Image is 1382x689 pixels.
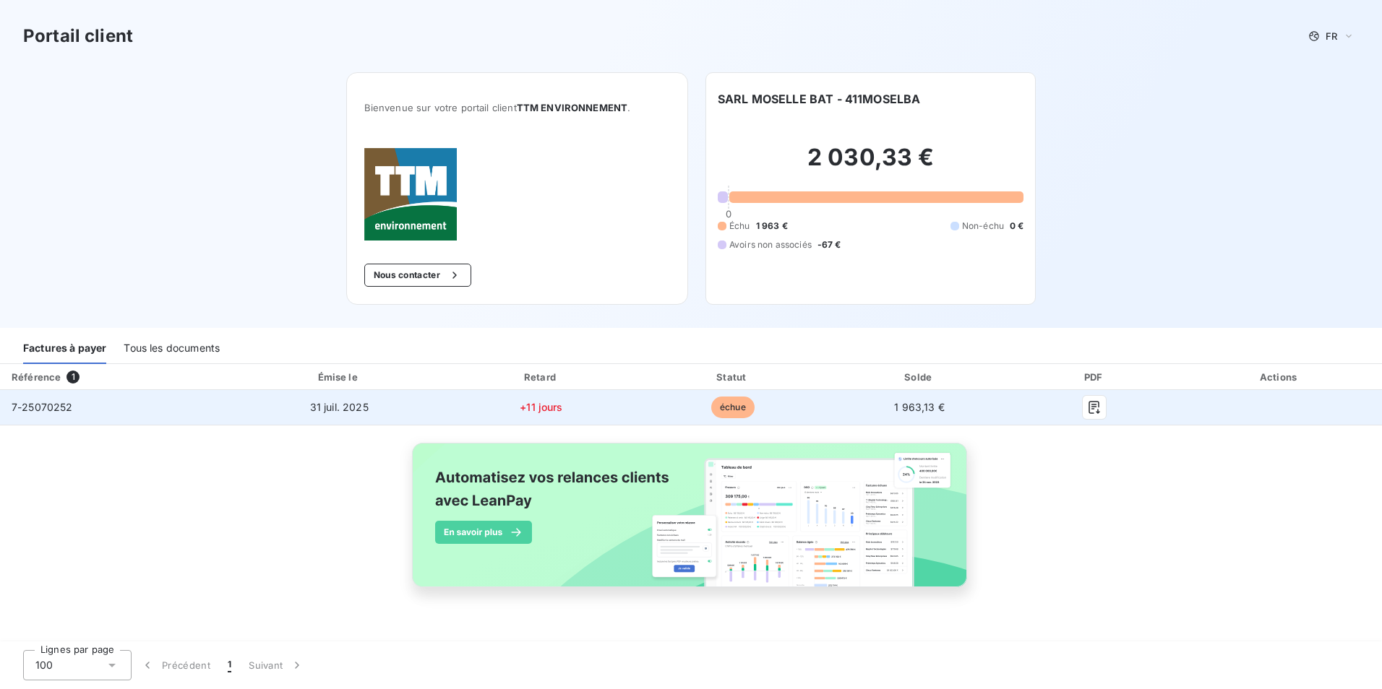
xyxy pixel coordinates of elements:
[718,143,1023,186] h2: 2 030,33 €
[23,334,106,364] div: Factures à payer
[23,23,133,49] h3: Portail client
[35,658,53,672] span: 100
[12,371,61,383] div: Référence
[962,220,1004,233] span: Non-échu
[364,264,471,287] button: Nous contacter
[228,658,231,672] span: 1
[132,650,219,680] button: Précédent
[364,102,670,113] span: Bienvenue sur votre portail client .
[219,650,240,680] button: 1
[729,238,812,251] span: Avoirs non associés
[447,370,635,384] div: Retard
[729,220,750,233] span: Échu
[1180,370,1379,384] div: Actions
[641,370,825,384] div: Statut
[1010,220,1023,233] span: 0 €
[831,370,1009,384] div: Solde
[124,334,220,364] div: Tous les documents
[726,208,731,220] span: 0
[894,401,945,413] span: 1 963,13 €
[1326,30,1337,42] span: FR
[718,90,920,108] h6: SARL MOSELLE BAT - 411MOSELBA
[517,102,628,113] span: TTM ENVIRONNEMENT
[756,220,788,233] span: 1 963 €
[236,370,442,384] div: Émise le
[12,401,73,413] span: 7-25070252
[240,650,313,680] button: Suivant
[817,238,841,251] span: -67 €
[310,401,369,413] span: 31 juil. 2025
[66,370,80,383] span: 1
[1015,370,1175,384] div: PDF
[364,148,457,240] img: Company logo
[711,396,755,418] span: échue
[520,401,562,413] span: +11 jours
[399,434,983,612] img: banner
